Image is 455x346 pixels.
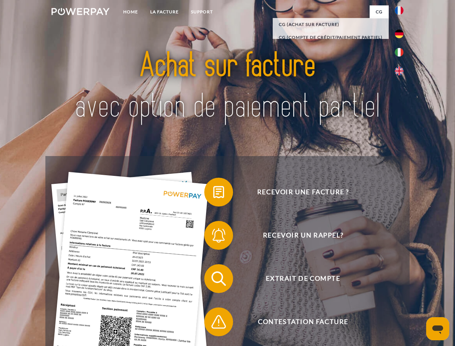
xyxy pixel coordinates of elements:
[215,264,391,293] span: Extrait de compte
[69,35,386,138] img: title-powerpay_fr.svg
[215,178,391,207] span: Recevoir une facture ?
[210,226,228,244] img: qb_bell.svg
[370,5,389,18] a: CG
[426,317,449,340] iframe: Bouton de lancement de la fenêtre de messagerie
[395,48,403,57] img: it
[210,270,228,288] img: qb_search.svg
[215,307,391,336] span: Contestation Facture
[204,178,392,207] button: Recevoir une facture ?
[204,264,392,293] button: Extrait de compte
[204,221,392,250] button: Recevoir un rappel?
[395,6,403,15] img: fr
[204,307,392,336] button: Contestation Facture
[117,5,144,18] a: Home
[52,8,110,15] img: logo-powerpay-white.svg
[395,30,403,38] img: de
[185,5,219,18] a: Support
[273,31,389,44] a: CG (Compte de crédit/paiement partiel)
[210,313,228,331] img: qb_warning.svg
[273,18,389,31] a: CG (achat sur facture)
[395,67,403,75] img: en
[210,183,228,201] img: qb_bill.svg
[215,221,391,250] span: Recevoir un rappel?
[144,5,185,18] a: LA FACTURE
